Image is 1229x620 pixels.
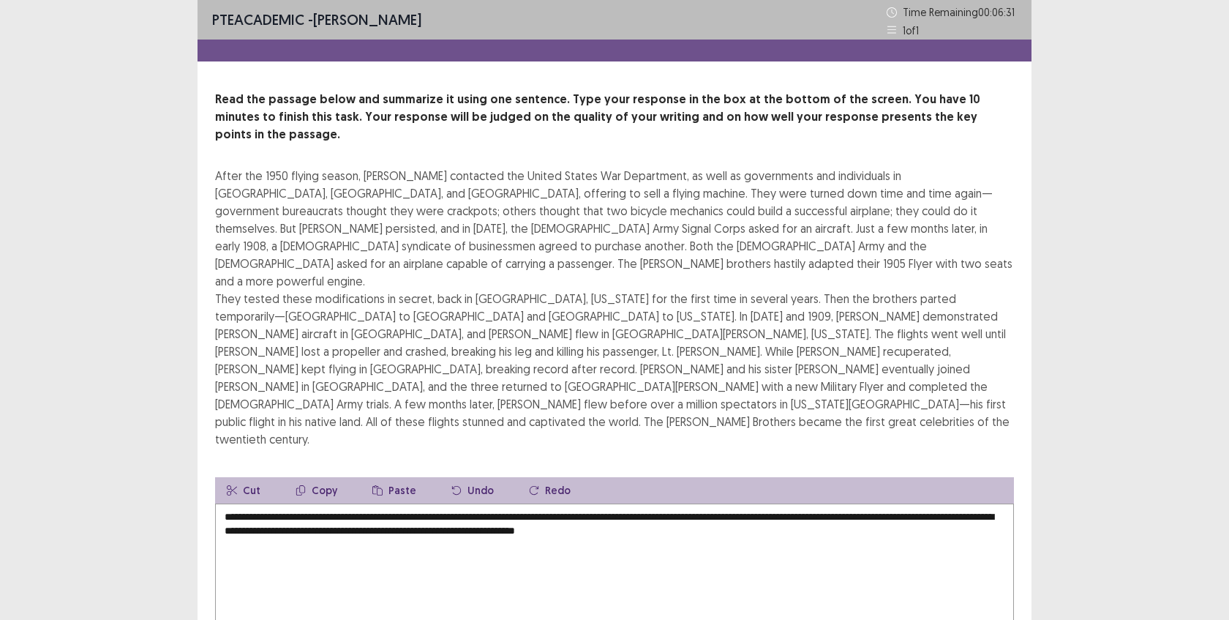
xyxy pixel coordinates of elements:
p: - [PERSON_NAME] [212,9,421,31]
button: Paste [361,477,428,504]
button: Copy [284,477,349,504]
p: Time Remaining 00 : 06 : 31 [903,4,1017,20]
button: Undo [440,477,505,504]
button: Cut [215,477,272,504]
p: Read the passage below and summarize it using one sentence. Type your response in the box at the ... [215,91,1014,143]
span: PTE academic [212,10,304,29]
div: After the 1950 flying season, [PERSON_NAME] contacted the United States War Department, as well a... [215,167,1014,448]
p: 1 of 1 [903,23,919,38]
button: Redo [517,477,582,504]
